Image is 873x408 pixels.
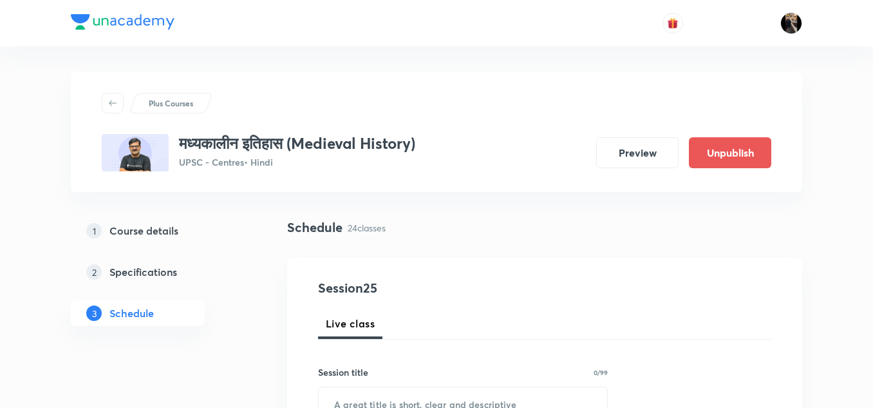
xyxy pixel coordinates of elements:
[318,365,368,379] h6: Session title
[326,316,375,331] span: Live class
[71,14,174,33] a: Company Logo
[71,218,246,244] a: 1Course details
[71,14,174,30] img: Company Logo
[287,218,343,237] h4: Schedule
[318,278,553,298] h4: Session 25
[109,306,154,321] h5: Schedule
[102,134,169,171] img: 37F497CC-ABAB-42EF-90CE-716700709ECC_plus.png
[348,221,386,235] p: 24 classes
[109,223,178,238] h5: Course details
[86,264,102,280] p: 2
[594,369,608,376] p: 0/99
[109,264,177,280] h5: Specifications
[149,97,193,109] p: Plus Courses
[86,223,102,238] p: 1
[667,17,679,29] img: avatar
[596,137,679,168] button: Preview
[689,137,771,168] button: Unpublish
[179,155,415,169] p: UPSC - Centres • Hindi
[71,259,246,285] a: 2Specifications
[662,13,683,34] button: avatar
[179,134,415,153] h3: मध्यकालीन इतिहास (Medieval History)
[780,12,802,34] img: amit tripathi
[86,306,102,321] p: 3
